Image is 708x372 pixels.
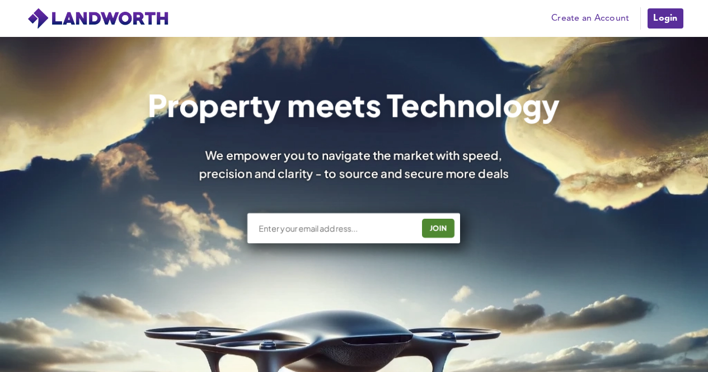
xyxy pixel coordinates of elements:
h1: Property meets Technology [148,90,560,120]
a: Login [646,7,684,30]
div: We empower you to navigate the market with speed, precision and clarity - to source and secure mo... [184,147,524,181]
div: JOIN [426,219,452,237]
a: Create an Account [546,10,635,27]
input: Enter your email address... [258,223,414,234]
button: JOIN [423,219,455,238]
